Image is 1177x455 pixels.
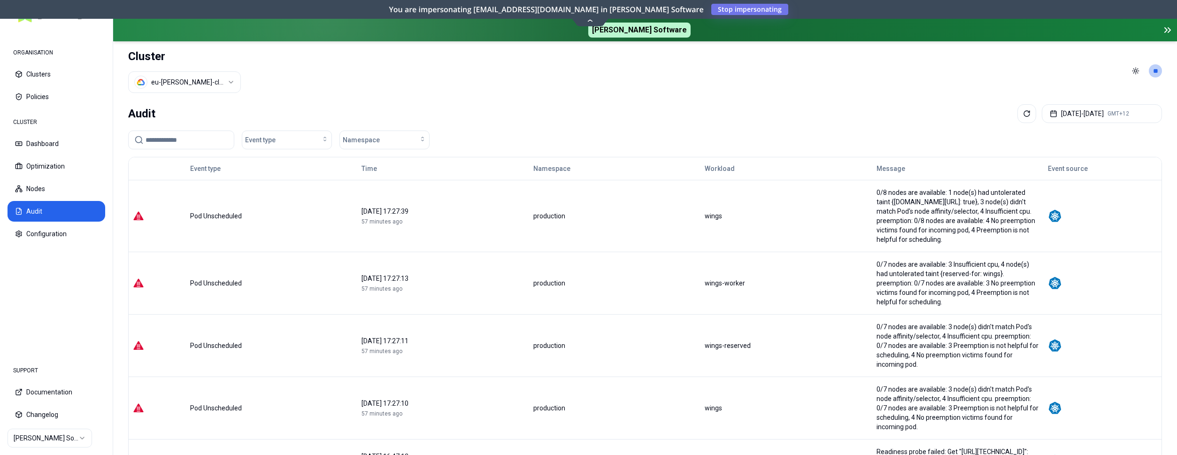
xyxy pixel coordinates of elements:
[877,322,1039,369] div: 0/7 nodes are available: 3 node(s) didn't match Pod's node affinity/selector, 4 Insufficient cpu....
[133,210,144,222] img: error
[137,78,145,86] img: gcp
[1048,159,1088,178] button: Event source
[190,211,353,221] div: Pod Unscheduled
[362,218,402,225] span: 57 minutes ago
[705,159,735,178] button: Workload
[8,361,105,380] div: SUPPORT
[245,135,276,145] span: Event type
[877,385,1039,432] div: 0/7 nodes are available: 3 node(s) didn't match Pod's node affinity/selector, 4 Insufficient cpu....
[242,131,332,149] button: Event type
[362,348,402,355] span: 57 minutes ago
[533,159,570,178] button: Namespace
[8,178,105,199] button: Nodes
[8,133,105,154] button: Dashboard
[190,341,353,350] div: Pod Unscheduled
[190,159,221,178] button: Event type
[1048,209,1062,223] img: kubernetes
[705,278,868,288] div: wings-worker
[533,403,696,413] div: production
[362,285,402,292] span: 57 minutes ago
[877,260,1039,307] div: 0/7 nodes are available: 3 Insufficient cpu, 4 node(s) had untolerated taint {reserved-for: wings...
[133,278,144,289] img: error
[8,201,105,222] button: Audit
[343,135,380,145] span: Namespace
[190,403,353,413] div: Pod Unscheduled
[533,278,696,288] div: production
[8,404,105,425] button: Changelog
[362,399,524,408] div: [DATE] 17:27:10
[128,49,241,64] h1: Cluster
[877,188,1039,244] div: 0/8 nodes are available: 1 node(s) had untolerated taint {[DOMAIN_NAME][URL]: true}, 3 node(s) di...
[8,64,105,85] button: Clusters
[705,403,868,413] div: wings
[128,71,241,93] button: Select a value
[588,23,691,38] span: [PERSON_NAME] Software
[362,336,524,346] div: [DATE] 17:27:11
[362,274,524,283] div: [DATE] 17:27:13
[8,43,105,62] div: ORGANISATION
[705,341,868,350] div: wings-reserved
[8,156,105,177] button: Optimization
[533,211,696,221] div: production
[8,382,105,402] button: Documentation
[362,410,402,417] span: 57 minutes ago
[362,207,524,216] div: [DATE] 17:27:39
[133,340,144,351] img: error
[1108,110,1129,117] span: GMT+12
[1048,276,1062,290] img: kubernetes
[1048,339,1062,353] img: kubernetes
[8,224,105,244] button: Configuration
[151,77,227,87] div: eu-rex-cluster
[533,341,696,350] div: production
[339,131,430,149] button: Namespace
[133,402,144,414] img: error
[877,159,905,178] button: Message
[8,113,105,131] div: CLUSTER
[8,86,105,107] button: Policies
[190,278,353,288] div: Pod Unscheduled
[1048,401,1062,415] img: kubernetes
[1042,104,1162,123] button: [DATE]-[DATE]GMT+12
[362,159,377,178] button: Time
[705,211,868,221] div: wings
[128,104,155,123] div: Audit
